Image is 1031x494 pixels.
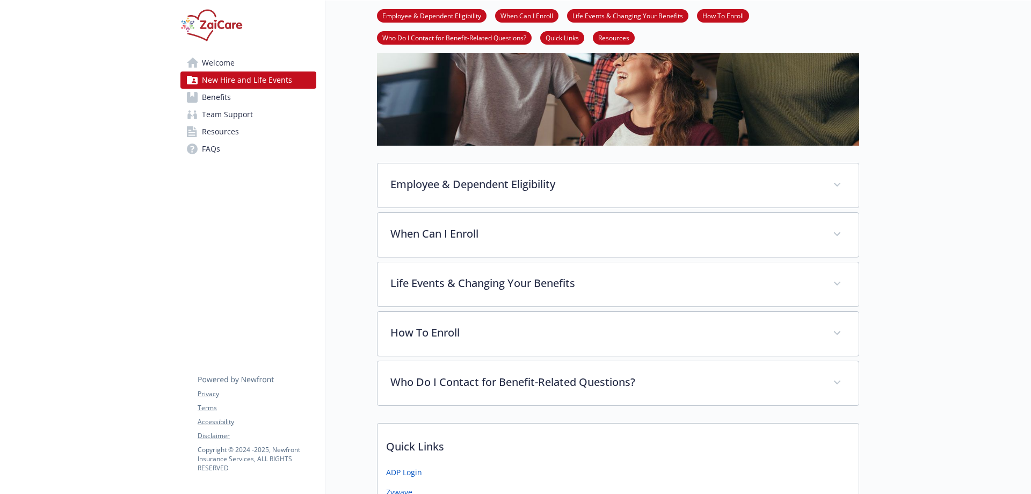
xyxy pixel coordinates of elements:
a: Privacy [198,389,316,399]
a: FAQs [180,140,316,157]
p: Copyright © 2024 - 2025 , Newfront Insurance Services, ALL RIGHTS RESERVED [198,445,316,472]
a: Life Events & Changing Your Benefits [567,10,688,20]
a: Team Support [180,106,316,123]
a: Quick Links [540,32,584,42]
a: Terms [198,403,316,413]
a: Resources [593,32,635,42]
div: Who Do I Contact for Benefit-Related Questions? [377,361,859,405]
span: New Hire and Life Events [202,71,292,89]
a: Accessibility [198,417,316,427]
p: Employee & Dependent Eligibility [390,176,820,192]
a: ADP Login [386,467,422,478]
p: Who Do I Contact for Benefit-Related Questions? [390,374,820,390]
a: Resources [180,123,316,140]
div: Life Events & Changing Your Benefits [377,262,859,306]
div: How To Enroll [377,312,859,356]
div: Employee & Dependent Eligibility [377,163,859,207]
a: When Can I Enroll [495,10,558,20]
a: How To Enroll [697,10,749,20]
a: Employee & Dependent Eligibility [377,10,487,20]
span: Benefits [202,89,231,106]
a: Welcome [180,54,316,71]
p: When Can I Enroll [390,226,820,242]
span: Team Support [202,106,253,123]
a: Benefits [180,89,316,106]
span: FAQs [202,140,220,157]
p: Life Events & Changing Your Benefits [390,275,820,291]
a: Disclaimer [198,431,316,441]
span: Resources [202,123,239,140]
a: New Hire and Life Events [180,71,316,89]
a: Who Do I Contact for Benefit-Related Questions? [377,32,532,42]
div: When Can I Enroll [377,213,859,257]
span: Welcome [202,54,235,71]
p: How To Enroll [390,325,820,341]
p: Quick Links [377,424,859,463]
